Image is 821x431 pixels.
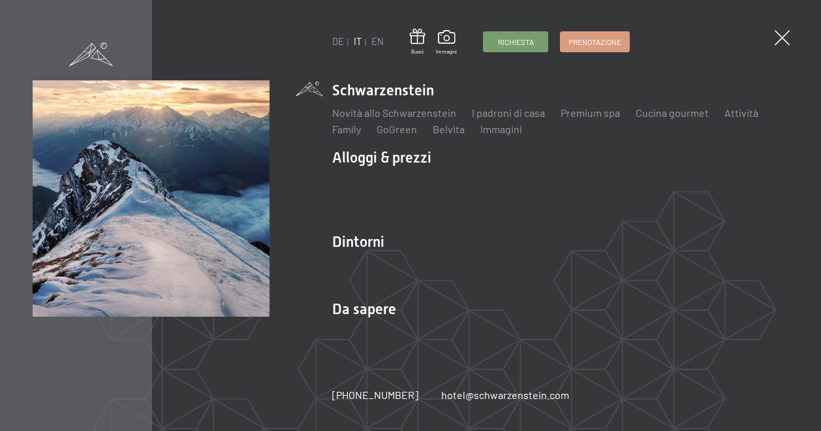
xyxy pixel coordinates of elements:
span: Buoni [410,48,425,56]
a: GoGreen [377,123,417,135]
a: EN [371,36,384,47]
span: Richiesta [498,37,534,48]
a: Buoni [410,29,425,56]
a: Premium spa [561,106,620,119]
a: Novità allo Schwarzenstein [332,106,456,119]
a: IT [354,36,362,47]
a: DE [332,36,344,47]
a: I padroni di casa [472,106,545,119]
a: Attività [724,106,758,119]
a: Richiesta [484,32,548,52]
a: Cucina gourmet [636,106,709,119]
span: Prenotazione [568,37,621,48]
a: Family [332,123,361,135]
span: Immagini [436,48,457,56]
a: Prenotazione [561,32,629,52]
a: Immagini [436,30,457,55]
a: Immagini [480,123,522,135]
a: hotel@schwarzenstein.com [441,388,569,402]
a: [PHONE_NUMBER] [332,388,418,402]
a: Belvita [433,123,465,135]
img: Hotel Benessere SCHWARZENSTEIN – Trentino Alto Adige Dolomiti [33,80,269,317]
span: [PHONE_NUMBER] [332,389,418,401]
